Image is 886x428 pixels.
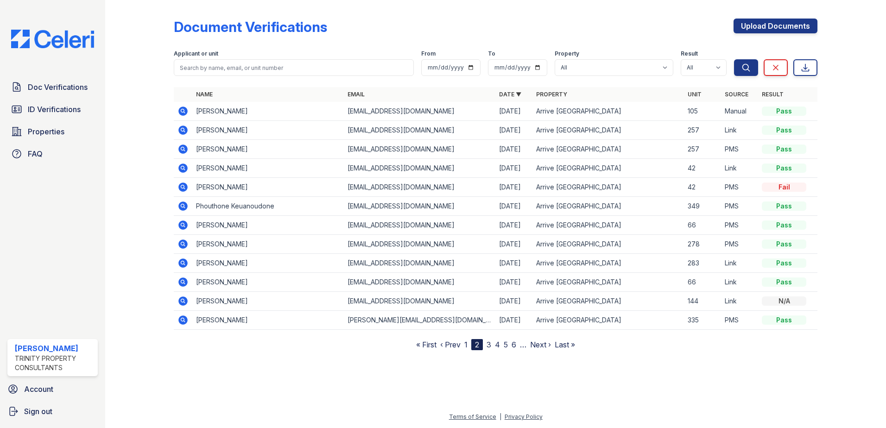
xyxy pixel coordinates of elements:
td: 257 [684,140,721,159]
a: Property [536,91,567,98]
label: Property [555,50,579,57]
td: 66 [684,273,721,292]
div: Pass [762,145,806,154]
td: Link [721,254,758,273]
td: Arrive [GEOGRAPHIC_DATA] [532,178,684,197]
td: Arrive [GEOGRAPHIC_DATA] [532,140,684,159]
a: Upload Documents [734,19,817,33]
div: [PERSON_NAME] [15,343,94,354]
td: [EMAIL_ADDRESS][DOMAIN_NAME] [344,102,495,121]
input: Search by name, email, or unit number [174,59,414,76]
div: Pass [762,201,806,211]
a: Unit [688,91,702,98]
td: [PERSON_NAME] [192,292,344,311]
td: Link [721,121,758,140]
div: Pass [762,164,806,173]
td: [EMAIL_ADDRESS][DOMAIN_NAME] [344,273,495,292]
td: [DATE] [495,254,532,273]
td: Arrive [GEOGRAPHIC_DATA] [532,197,684,216]
td: [DATE] [495,159,532,178]
td: Arrive [GEOGRAPHIC_DATA] [532,273,684,292]
span: Sign out [24,406,52,417]
td: [DATE] [495,235,532,254]
td: Arrive [GEOGRAPHIC_DATA] [532,235,684,254]
td: [DATE] [495,273,532,292]
td: 257 [684,121,721,140]
td: [PERSON_NAME][EMAIL_ADDRESS][DOMAIN_NAME] [344,311,495,330]
td: Manual [721,102,758,121]
td: [PERSON_NAME] [192,102,344,121]
div: | [500,413,501,420]
a: Result [762,91,784,98]
td: PMS [721,235,758,254]
a: 5 [504,340,508,349]
td: Phouthone Keuanoudone [192,197,344,216]
td: [DATE] [495,121,532,140]
td: [EMAIL_ADDRESS][DOMAIN_NAME] [344,292,495,311]
td: 42 [684,159,721,178]
td: Link [721,292,758,311]
td: [EMAIL_ADDRESS][DOMAIN_NAME] [344,159,495,178]
td: PMS [721,311,758,330]
div: Document Verifications [174,19,327,35]
td: 278 [684,235,721,254]
a: 6 [512,340,516,349]
td: [PERSON_NAME] [192,140,344,159]
td: 144 [684,292,721,311]
td: PMS [721,178,758,197]
div: N/A [762,296,806,306]
div: 2 [471,339,483,350]
td: 335 [684,311,721,330]
a: 1 [464,340,468,349]
a: Sign out [4,402,101,421]
td: [PERSON_NAME] [192,254,344,273]
td: Arrive [GEOGRAPHIC_DATA] [532,216,684,235]
td: PMS [721,140,758,159]
td: [DATE] [495,311,532,330]
label: To [488,50,495,57]
td: 349 [684,197,721,216]
td: Arrive [GEOGRAPHIC_DATA] [532,121,684,140]
a: 4 [495,340,500,349]
td: PMS [721,197,758,216]
a: FAQ [7,145,98,163]
div: Pass [762,107,806,116]
td: [DATE] [495,102,532,121]
td: [DATE] [495,197,532,216]
td: [PERSON_NAME] [192,235,344,254]
td: PMS [721,216,758,235]
a: Terms of Service [449,413,496,420]
label: Result [681,50,698,57]
div: Pass [762,126,806,135]
td: [PERSON_NAME] [192,159,344,178]
div: Pass [762,220,806,230]
span: Properties [28,126,64,137]
td: [PERSON_NAME] [192,178,344,197]
div: Pass [762,315,806,325]
label: From [421,50,436,57]
td: 66 [684,216,721,235]
span: FAQ [28,148,43,159]
a: Next › [530,340,551,349]
div: Trinity Property Consultants [15,354,94,372]
a: ‹ Prev [440,340,461,349]
span: Account [24,384,53,395]
td: [DATE] [495,216,532,235]
td: [EMAIL_ADDRESS][DOMAIN_NAME] [344,235,495,254]
a: Email [348,91,365,98]
label: Applicant or unit [174,50,218,57]
div: Fail [762,183,806,192]
td: [DATE] [495,140,532,159]
a: 3 [487,340,491,349]
td: Link [721,273,758,292]
td: [EMAIL_ADDRESS][DOMAIN_NAME] [344,140,495,159]
td: [PERSON_NAME] [192,273,344,292]
td: 283 [684,254,721,273]
a: Last » [555,340,575,349]
td: [EMAIL_ADDRESS][DOMAIN_NAME] [344,121,495,140]
td: Arrive [GEOGRAPHIC_DATA] [532,292,684,311]
td: 105 [684,102,721,121]
a: « First [416,340,437,349]
span: … [520,339,526,350]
